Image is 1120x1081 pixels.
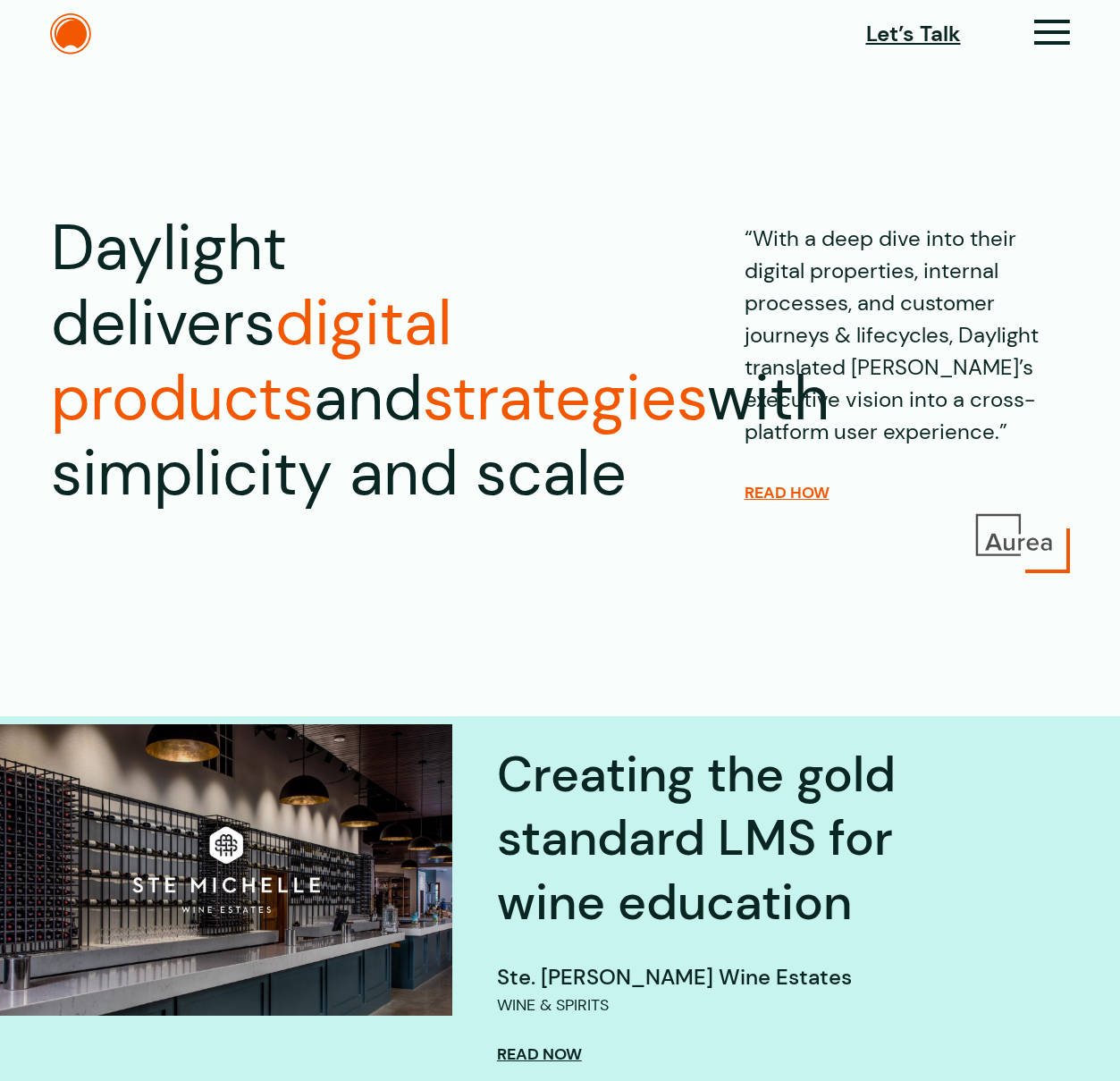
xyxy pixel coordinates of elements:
[497,1044,582,1064] a: Read Now
[866,18,961,50] a: Let’s Talk
[51,211,627,511] h1: Daylight delivers and with simplicity and scale
[497,993,609,1018] p: Wine & Spirits
[497,961,995,993] div: Ste. [PERSON_NAME] Wine Estates
[50,13,91,55] img: The Daylight Studio Logo
[745,211,1070,448] p: “With a deep dive into their digital properties, internal processes, and customer journeys & life...
[972,511,1057,560] img: Aurea Logo
[51,283,452,439] span: digital products
[497,743,995,935] h2: Creating the gold standard LMS for wine education
[423,358,707,439] span: strategies
[745,483,829,502] a: READ HOW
